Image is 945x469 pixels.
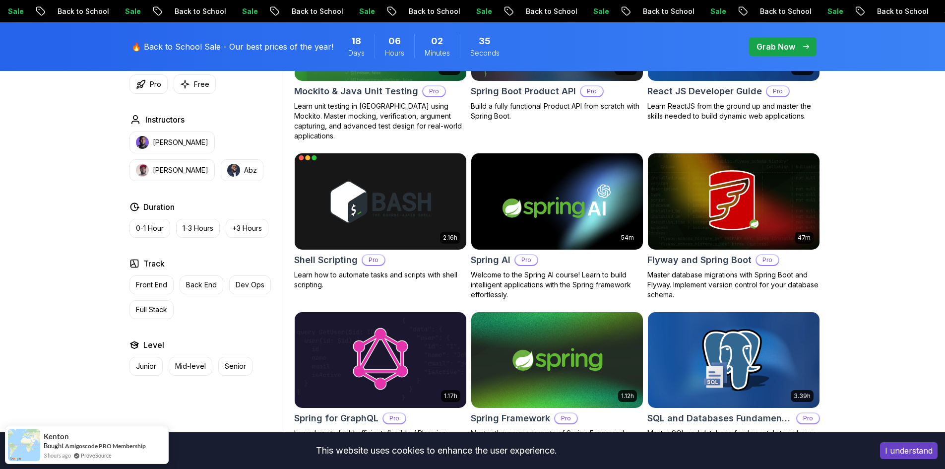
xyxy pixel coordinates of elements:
[143,339,164,351] h2: Level
[150,79,161,89] p: Pro
[294,153,467,290] a: Shell Scripting card2.16hShell ScriptingProLearn how to automate tasks and scripts with shell scr...
[227,164,240,177] img: instructor img
[129,132,215,153] button: instructor img[PERSON_NAME]
[169,357,212,376] button: Mid-level
[174,74,216,94] button: Free
[166,6,233,16] p: Back to School
[363,255,384,265] p: Pro
[136,136,149,149] img: instructor img
[621,392,634,400] p: 1.12h
[794,392,811,400] p: 3.39h
[756,41,795,53] p: Grab Now
[81,451,112,460] a: ProveSource
[143,258,165,269] h2: Track
[294,253,358,267] h2: Shell Scripting
[425,48,450,58] span: Minutes
[65,442,146,450] a: Amigoscode PRO Membership
[443,234,457,242] p: 2.16h
[294,428,467,458] p: Learn how to build efficient, flexible APIs using GraphQL and integrate them with modern front-en...
[232,223,262,233] p: +3 Hours
[471,84,576,98] h2: Spring Boot Product API
[383,413,405,423] p: Pro
[388,34,401,48] span: 6 Hours
[634,6,701,16] p: Back to School
[225,361,246,371] p: Senior
[153,165,208,175] p: [PERSON_NAME]
[129,357,163,376] button: Junior
[798,234,811,242] p: 47m
[143,201,175,213] h2: Duration
[226,219,268,238] button: +3 Hours
[129,74,168,94] button: Pro
[294,101,467,141] p: Learn unit testing in [GEOGRAPHIC_DATA] using Mockito. Master mocking, verification, argument cap...
[294,312,467,459] a: Spring for GraphQL card1.17hSpring for GraphQLProLearn how to build efficient, flexible APIs usin...
[470,48,500,58] span: Seconds
[348,48,365,58] span: Days
[648,153,819,250] img: Flyway and Spring Boot card
[471,253,510,267] h2: Spring AI
[175,361,206,371] p: Mid-level
[819,6,850,16] p: Sale
[233,6,265,16] p: Sale
[868,6,936,16] p: Back to School
[8,429,40,461] img: provesource social proof notification image
[647,312,820,449] a: SQL and Databases Fundamentals card3.39hSQL and Databases FundamentalsProMaster SQL and database ...
[136,223,164,233] p: 0-1 Hour
[767,86,789,96] p: Pro
[471,312,643,469] a: Spring Framework card1.12hSpring FrameworkProMaster the core concepts of Spring Framework. Learn ...
[7,440,865,462] div: This website uses cookies to enhance the user experience.
[647,84,762,98] h2: React JS Developer Guide
[136,361,156,371] p: Junior
[517,6,584,16] p: Back to School
[244,165,257,175] p: Abz
[145,114,185,126] h2: Instructors
[136,305,167,315] p: Full Stack
[153,137,208,147] p: [PERSON_NAME]
[129,300,174,319] button: Full Stack
[350,6,382,16] p: Sale
[44,432,69,441] span: Kenton
[295,312,466,408] img: Spring for GraphQL card
[294,270,467,290] p: Learn how to automate tasks and scripts with shell scripting.
[471,101,643,121] p: Build a fully functional Product API from scratch with Spring Boot.
[136,280,167,290] p: Front End
[647,101,820,121] p: Learn ReactJS from the ground up and master the skills needed to build dynamic web applications.
[647,411,792,425] h2: SQL and Databases Fundamentals
[621,234,634,242] p: 54m
[479,34,491,48] span: 35 Seconds
[290,151,470,252] img: Shell Scripting card
[471,270,643,300] p: Welcome to the Spring AI course! Learn to build intelligent applications with the Spring framewor...
[471,153,643,250] img: Spring AI card
[647,428,820,448] p: Master SQL and database fundamentals to enhance your data querying and management skills.
[584,6,616,16] p: Sale
[471,428,643,468] p: Master the core concepts of Spring Framework. Learn about Inversion of Control, Dependency Inject...
[647,253,752,267] h2: Flyway and Spring Boot
[131,41,333,53] p: 🔥 Back to School Sale - Our best prices of the year!
[471,411,550,425] h2: Spring Framework
[431,34,443,48] span: 2 Minutes
[555,413,577,423] p: Pro
[49,6,116,16] p: Back to School
[294,411,378,425] h2: Spring for GraphQL
[136,164,149,177] img: instructor img
[283,6,350,16] p: Back to School
[351,34,361,48] span: 18 Days
[44,442,64,450] span: Bought
[444,392,457,400] p: 1.17h
[229,275,271,294] button: Dev Ops
[44,451,71,460] span: 3 hours ago
[648,312,819,408] img: SQL and Databases Fundamentals card
[221,159,263,181] button: instructor imgAbz
[701,6,733,16] p: Sale
[129,275,174,294] button: Front End
[400,6,467,16] p: Back to School
[116,6,148,16] p: Sale
[183,223,213,233] p: 1-3 Hours
[581,86,603,96] p: Pro
[756,255,778,265] p: Pro
[176,219,220,238] button: 1-3 Hours
[467,6,499,16] p: Sale
[797,413,819,423] p: Pro
[129,219,170,238] button: 0-1 Hour
[471,312,643,408] img: Spring Framework card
